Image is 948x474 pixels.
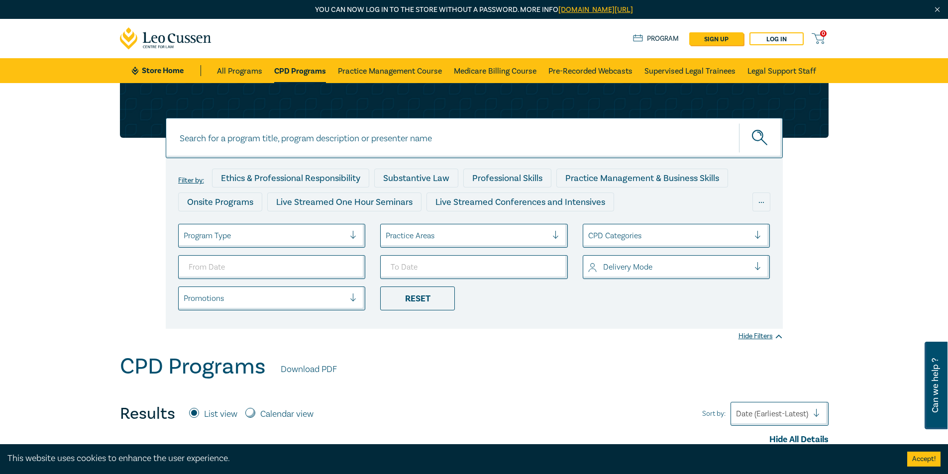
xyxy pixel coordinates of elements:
[558,5,633,14] a: [DOMAIN_NAME][URL]
[204,408,237,421] label: List view
[747,58,816,83] a: Legal Support Staff
[588,262,590,273] input: select
[184,293,186,304] input: select
[738,331,783,341] div: Hide Filters
[120,404,175,424] h4: Results
[184,230,186,241] input: select
[736,408,738,419] input: Sort by
[556,169,728,188] div: Practice Management & Business Skills
[380,286,455,310] div: Reset
[341,216,455,235] div: Pre-Recorded Webcasts
[588,230,590,241] input: select
[166,118,783,158] input: Search for a program title, program description or presenter name
[907,452,941,467] button: Accept cookies
[386,230,388,241] input: select
[178,177,204,185] label: Filter by:
[644,58,736,83] a: Supervised Legal Trainees
[374,169,458,188] div: Substantive Law
[217,58,262,83] a: All Programs
[820,30,827,37] span: 0
[260,408,314,421] label: Calendar view
[933,5,942,14] img: Close
[120,354,266,379] h1: CPD Programs
[752,192,770,211] div: ...
[274,58,326,83] a: CPD Programs
[689,32,743,45] a: sign up
[120,433,829,446] div: Hide All Details
[460,216,569,235] div: 10 CPD Point Packages
[454,58,536,83] a: Medicare Billing Course
[132,65,201,76] a: Store Home
[120,4,829,15] p: You can now log in to the store without a password. More info
[548,58,632,83] a: Pre-Recorded Webcasts
[267,192,421,211] div: Live Streamed One Hour Seminars
[178,255,366,279] input: From Date
[212,169,369,188] div: Ethics & Professional Responsibility
[633,33,679,44] a: Program
[7,452,892,465] div: This website uses cookies to enhance the user experience.
[749,32,804,45] a: Log in
[426,192,614,211] div: Live Streamed Conferences and Intensives
[281,363,337,376] a: Download PDF
[178,216,336,235] div: Live Streamed Practical Workshops
[702,408,726,419] span: Sort by:
[463,169,551,188] div: Professional Skills
[178,192,262,211] div: Onsite Programs
[931,348,940,423] span: Can we help ?
[574,216,666,235] div: National Programs
[380,255,568,279] input: To Date
[338,58,442,83] a: Practice Management Course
